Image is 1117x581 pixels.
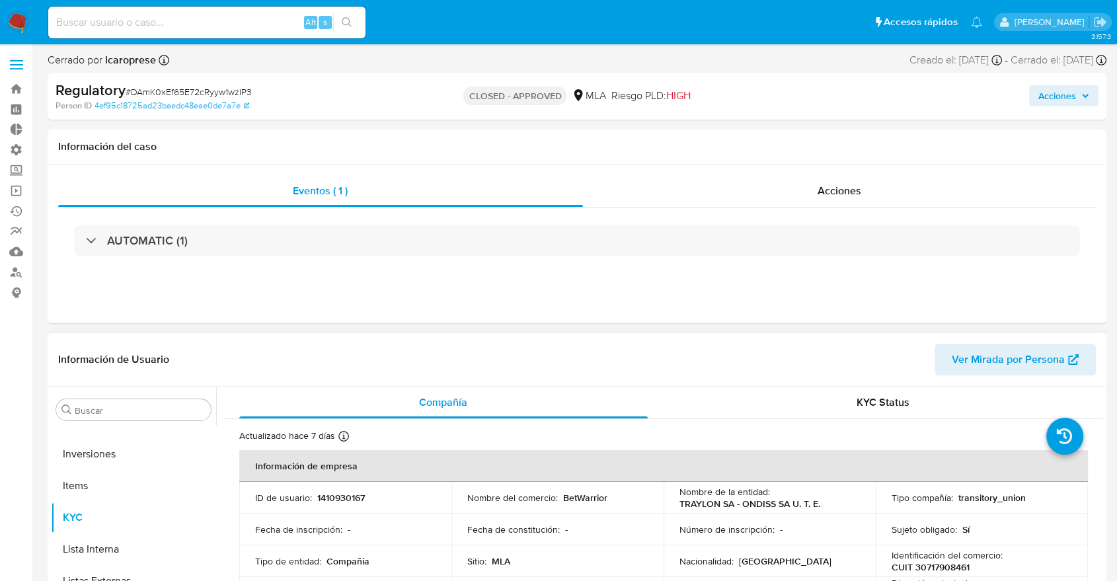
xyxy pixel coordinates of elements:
span: Acciones [818,183,861,198]
span: Riesgo PLD: [611,89,690,103]
p: - [565,523,568,535]
p: Nacionalidad : [679,555,734,567]
p: Sujeto obligado : [892,523,957,535]
a: 4ef95c18725ad23baedc48eae0de7a7e [95,100,249,112]
p: juan.tosini@mercadolibre.com [1014,16,1089,28]
span: - [1005,53,1008,67]
p: TRAYLON SA - ONDISS SA U. T. E. [679,498,820,510]
button: Items [51,470,216,502]
span: Cerrado por [48,53,156,67]
b: lcaroprese [102,52,156,67]
button: search-icon [333,13,360,32]
p: Identificación del comercio : [892,549,1003,561]
button: Buscar [61,405,72,415]
input: Buscar usuario o caso... [48,14,366,31]
p: CLOSED - APPROVED [463,87,566,105]
span: s [323,16,327,28]
div: MLA [572,89,605,103]
button: Inversiones [51,438,216,470]
p: Fecha de constitución : [467,523,560,535]
b: Person ID [56,100,92,112]
button: Ver Mirada por Persona [935,344,1096,375]
p: transitory_union [958,492,1026,504]
p: Fecha de inscripción : [255,523,342,535]
p: Nombre del comercio : [467,492,558,504]
h1: Información del caso [58,140,1096,153]
p: Nombre de la entidad : [679,486,770,498]
p: MLA [492,555,510,567]
span: Compañía [419,395,467,410]
p: BetWarrior [563,492,607,504]
span: HIGH [666,88,690,103]
span: Acciones [1038,85,1076,106]
span: Ver Mirada por Persona [952,344,1065,375]
p: Número de inscripción : [679,523,775,535]
p: - [348,523,350,535]
p: 1410930167 [317,492,365,504]
p: Sitio : [467,555,486,567]
span: # DAmK0xEf65E72cRyyw1wzIP3 [126,85,252,98]
button: Lista Interna [51,533,216,565]
a: Salir [1093,15,1107,29]
b: Regulatory [56,79,126,100]
div: Creado el: [DATE] [909,53,1002,67]
p: - [780,523,783,535]
span: KYC Status [857,395,909,410]
p: Tipo de entidad : [255,555,321,567]
span: Eventos ( 1 ) [293,183,348,198]
th: Información de empresa [239,450,1088,482]
p: Tipo compañía : [892,492,953,504]
p: Sí [962,523,970,535]
div: AUTOMATIC (1) [74,225,1080,256]
span: Alt [305,16,316,28]
p: Compañia [327,555,369,567]
h3: AUTOMATIC (1) [107,233,188,248]
p: Actualizado hace 7 días [239,430,335,442]
button: KYC [51,502,216,533]
div: Cerrado el: [DATE] [1011,53,1106,67]
button: Acciones [1029,85,1098,106]
p: ID de usuario : [255,492,312,504]
p: [GEOGRAPHIC_DATA] [739,555,831,567]
p: CUIT 30717908461 [892,561,970,573]
h1: Información de Usuario [58,353,169,366]
a: Notificaciones [971,17,982,28]
input: Buscar [75,405,206,416]
span: Accesos rápidos [884,15,958,29]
